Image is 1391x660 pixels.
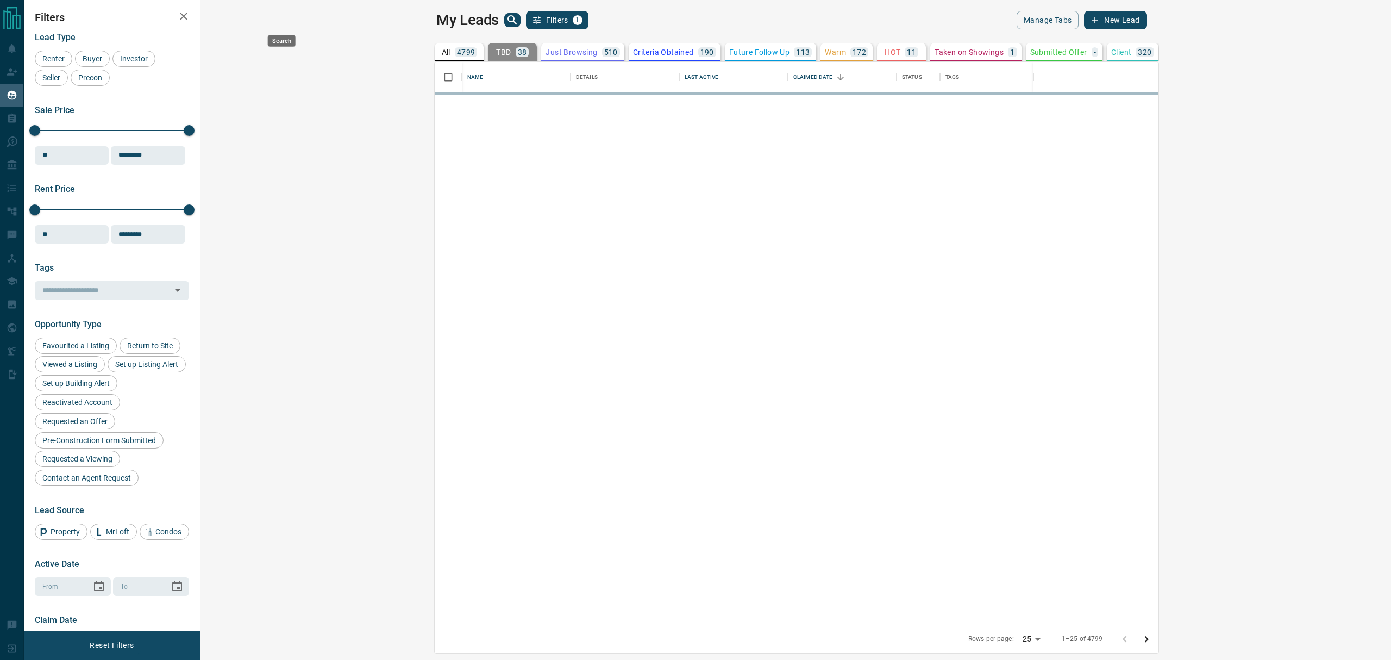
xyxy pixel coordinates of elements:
[526,11,588,29] button: Filters1
[788,62,897,92] div: Claimed Date
[39,360,101,369] span: Viewed a Listing
[90,524,137,540] div: MrLoft
[467,62,484,92] div: Name
[496,48,511,56] p: TBD
[39,73,64,82] span: Seller
[88,576,110,597] button: Choose date
[796,48,810,56] p: 113
[546,48,597,56] p: Just Browsing
[39,417,111,426] span: Requested an Offer
[1018,631,1044,647] div: 25
[35,375,117,391] div: Set up Building Alert
[74,73,106,82] span: Precon
[462,62,571,92] div: Name
[35,319,102,329] span: Opportunity Type
[35,70,68,86] div: Seller
[604,48,618,56] p: 510
[633,48,694,56] p: Criteria Obtained
[39,398,116,407] span: Reactivated Account
[35,451,120,467] div: Requested a Viewing
[39,54,68,63] span: Renter
[1136,628,1157,650] button: Go to next page
[457,48,475,56] p: 4799
[75,51,110,67] div: Buyer
[140,524,189,540] div: Condos
[35,615,77,625] span: Claim Date
[885,48,900,56] p: HOT
[35,559,79,569] span: Active Date
[83,636,141,655] button: Reset Filters
[39,454,116,463] span: Requested a Viewing
[152,527,185,536] span: Condos
[793,62,833,92] div: Claimed Date
[71,70,110,86] div: Precon
[35,505,84,515] span: Lead Source
[518,48,527,56] p: 38
[170,283,185,298] button: Open
[574,16,581,24] span: 1
[35,11,189,24] h2: Filters
[35,394,120,410] div: Reactivated Account
[1010,48,1014,56] p: 1
[39,474,135,482] span: Contact an Agent Request
[268,35,296,47] div: Search
[935,48,1004,56] p: Taken on Showings
[1062,634,1103,644] p: 1–25 of 4799
[35,105,74,115] span: Sale Price
[833,70,848,85] button: Sort
[35,413,115,429] div: Requested an Offer
[1030,48,1087,56] p: Submitted Offer
[945,62,960,92] div: Tags
[47,527,84,536] span: Property
[902,62,922,92] div: Status
[576,62,598,92] div: Details
[1094,48,1096,56] p: -
[39,341,113,350] span: Favourited a Listing
[116,54,152,63] span: Investor
[35,32,76,42] span: Lead Type
[35,263,54,273] span: Tags
[79,54,106,63] span: Buyer
[1084,11,1146,29] button: New Lead
[35,338,117,354] div: Favourited a Listing
[825,48,846,56] p: Warm
[853,48,866,56] p: 172
[35,524,87,540] div: Property
[35,470,139,486] div: Contact an Agent Request
[35,51,72,67] div: Renter
[35,432,164,449] div: Pre-Construction Form Submitted
[436,11,499,29] h1: My Leads
[120,338,180,354] div: Return to Site
[442,48,450,56] p: All
[685,62,718,92] div: Last Active
[1111,48,1131,56] p: Client
[571,62,679,92] div: Details
[39,436,160,445] span: Pre-Construction Form Submitted
[729,48,790,56] p: Future Follow Up
[907,48,916,56] p: 11
[1017,11,1079,29] button: Manage Tabs
[166,576,188,597] button: Choose date
[39,379,114,388] span: Set up Building Alert
[102,527,133,536] span: MrLoft
[700,48,714,56] p: 190
[1138,48,1151,56] p: 320
[35,184,75,194] span: Rent Price
[123,341,177,350] span: Return to Site
[112,51,155,67] div: Investor
[108,356,186,372] div: Set up Listing Alert
[897,62,940,92] div: Status
[968,634,1014,644] p: Rows per page:
[111,360,182,369] span: Set up Listing Alert
[504,13,521,27] button: search button
[35,356,105,372] div: Viewed a Listing
[679,62,788,92] div: Last Active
